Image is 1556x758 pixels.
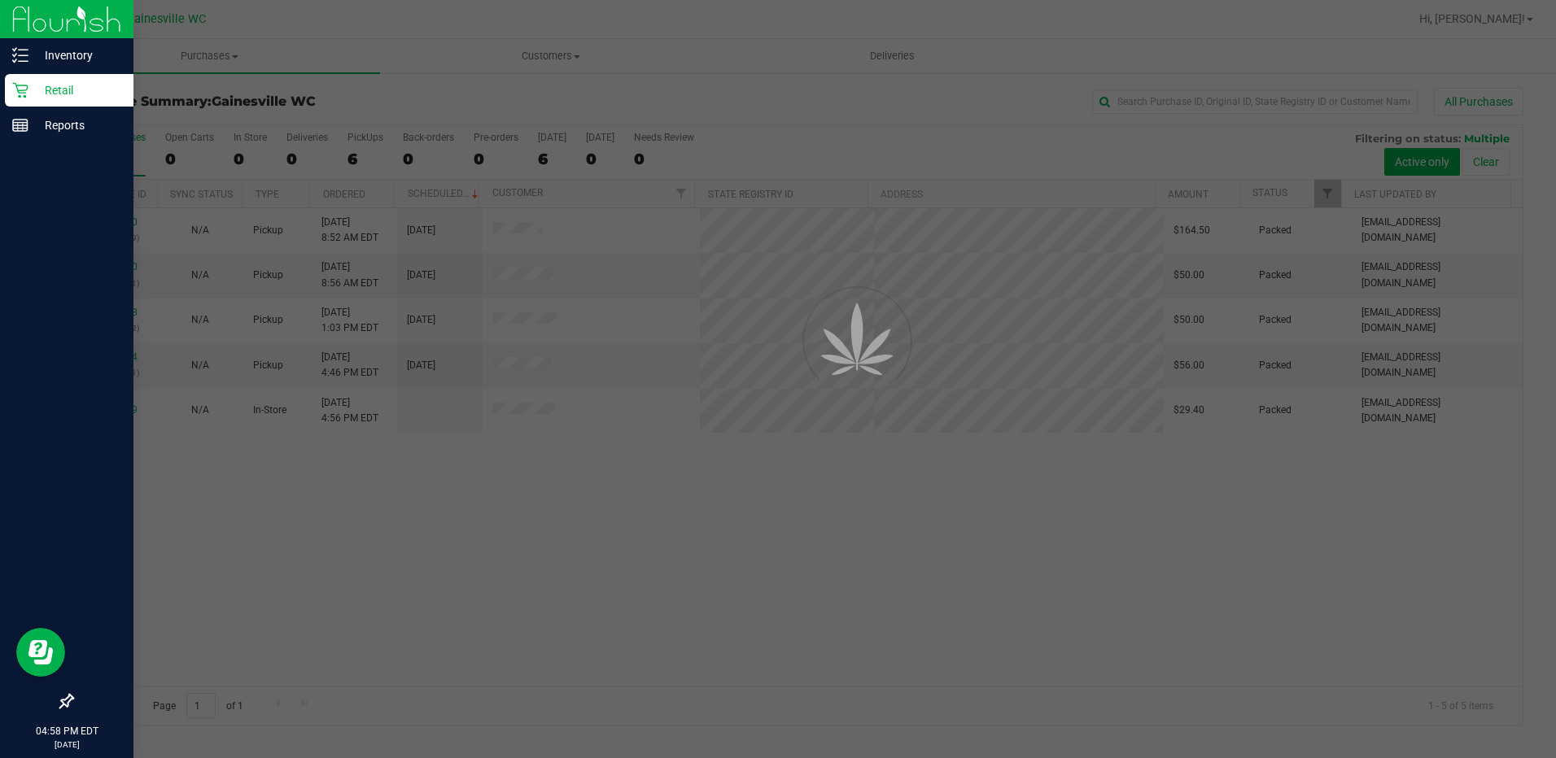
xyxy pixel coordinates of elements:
[28,115,126,135] p: Reports
[28,81,126,100] p: Retail
[12,82,28,98] inline-svg: Retail
[12,117,28,133] inline-svg: Reports
[12,47,28,63] inline-svg: Inventory
[16,628,65,677] iframe: Resource center
[7,724,126,738] p: 04:58 PM EDT
[28,46,126,65] p: Inventory
[7,738,126,751] p: [DATE]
